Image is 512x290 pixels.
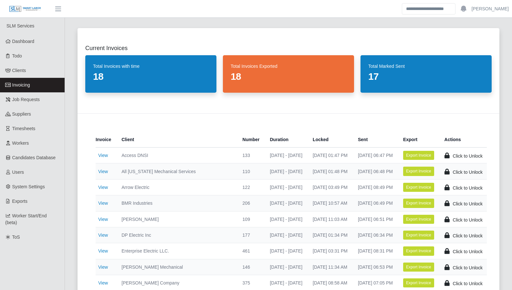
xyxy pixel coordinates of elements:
button: Export Invoice [403,231,434,240]
span: Click to Unlock [453,249,483,254]
td: Access DNSI [116,148,237,163]
span: Click to Unlock [453,217,483,223]
td: [DATE] - [DATE] [265,227,308,243]
td: [DATE] 08:49 PM [353,179,398,195]
th: Locked [308,132,353,148]
a: View [98,169,108,174]
th: Number [237,132,265,148]
td: BMR Industries [116,195,237,211]
td: 133 [237,148,265,163]
td: [DATE] 06:51 PM [353,211,398,227]
span: SLM Services [6,23,34,28]
h2: Current Invoices [85,44,492,53]
td: [DATE] 11:34 AM [308,259,353,275]
span: Workers [12,140,29,146]
th: Actions [439,132,487,148]
td: [DATE] 06:48 PM [353,163,398,179]
span: Users [12,170,24,175]
button: Export Invoice [403,199,434,208]
a: [PERSON_NAME] [472,5,509,12]
dt: Total Marked Sent [368,63,484,69]
dt: Total Invoices Exported [231,63,346,69]
td: 122 [237,179,265,195]
span: Timesheets [12,126,36,131]
td: [PERSON_NAME] Mechanical [116,259,237,275]
dt: Total Invoices with time [93,63,209,69]
td: 109 [237,211,265,227]
td: 461 [237,243,265,259]
a: View [98,264,108,270]
td: [DATE] - [DATE] [265,211,308,227]
td: 110 [237,163,265,179]
span: Dashboard [12,39,35,44]
td: [DATE] - [DATE] [265,163,308,179]
td: [PERSON_NAME] [116,211,237,227]
span: System Settings [12,184,45,189]
td: [DATE] 08:31 PM [353,243,398,259]
span: Invoicing [12,82,30,88]
dd: 18 [93,71,209,82]
span: Click to Unlock [453,281,483,286]
a: View [98,185,108,190]
span: Click to Unlock [453,170,483,175]
td: [DATE] 06:49 PM [353,195,398,211]
a: View [98,233,108,238]
dd: 17 [368,71,484,82]
a: View [98,280,108,285]
td: [DATE] - [DATE] [265,243,308,259]
td: [DATE] 03:49 PM [308,179,353,195]
td: [DATE] - [DATE] [265,259,308,275]
td: [DATE] 03:31 PM [308,243,353,259]
button: Export Invoice [403,151,434,160]
th: Client [116,132,237,148]
span: Clients [12,68,26,73]
td: [DATE] 06:47 PM [353,148,398,163]
img: SLM Logo [9,5,41,13]
a: View [98,153,108,158]
dd: 18 [231,71,346,82]
span: Click to Unlock [453,265,483,270]
button: Export Invoice [403,278,434,287]
span: Click to Unlock [453,201,483,206]
a: View [98,217,108,222]
td: 177 [237,227,265,243]
a: View [98,201,108,206]
td: [DATE] - [DATE] [265,179,308,195]
td: [DATE] 01:48 PM [308,163,353,179]
td: [DATE] 11:03 AM [308,211,353,227]
th: Invoice [96,132,116,148]
span: Exports [12,199,27,204]
td: DP Electric Inc [116,227,237,243]
span: Click to Unlock [453,153,483,159]
td: [DATE] - [DATE] [265,195,308,211]
span: Click to Unlock [453,233,483,238]
span: Suppliers [12,111,31,117]
span: ToS [12,234,20,240]
span: Job Requests [12,97,40,102]
span: Click to Unlock [453,185,483,191]
span: Worker Start/End (beta) [5,213,47,225]
button: Export Invoice [403,246,434,255]
input: Search [402,3,455,15]
td: Arrow Electric [116,179,237,195]
td: [DATE] 01:47 PM [308,148,353,163]
td: 206 [237,195,265,211]
td: 146 [237,259,265,275]
td: Enterprise Electric LLC. [116,243,237,259]
th: Export [398,132,439,148]
span: Todo [12,53,22,58]
td: [DATE] 10:57 AM [308,195,353,211]
th: Duration [265,132,308,148]
th: Sent [353,132,398,148]
button: Export Invoice [403,263,434,272]
span: Candidates Database [12,155,56,160]
td: [DATE] 06:53 PM [353,259,398,275]
button: Export Invoice [403,183,434,192]
button: Export Invoice [403,167,434,176]
td: [DATE] 01:34 PM [308,227,353,243]
td: [DATE] 06:34 PM [353,227,398,243]
td: [DATE] - [DATE] [265,148,308,163]
button: Export Invoice [403,215,434,224]
a: View [98,248,108,254]
td: All [US_STATE] Mechanical Services [116,163,237,179]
